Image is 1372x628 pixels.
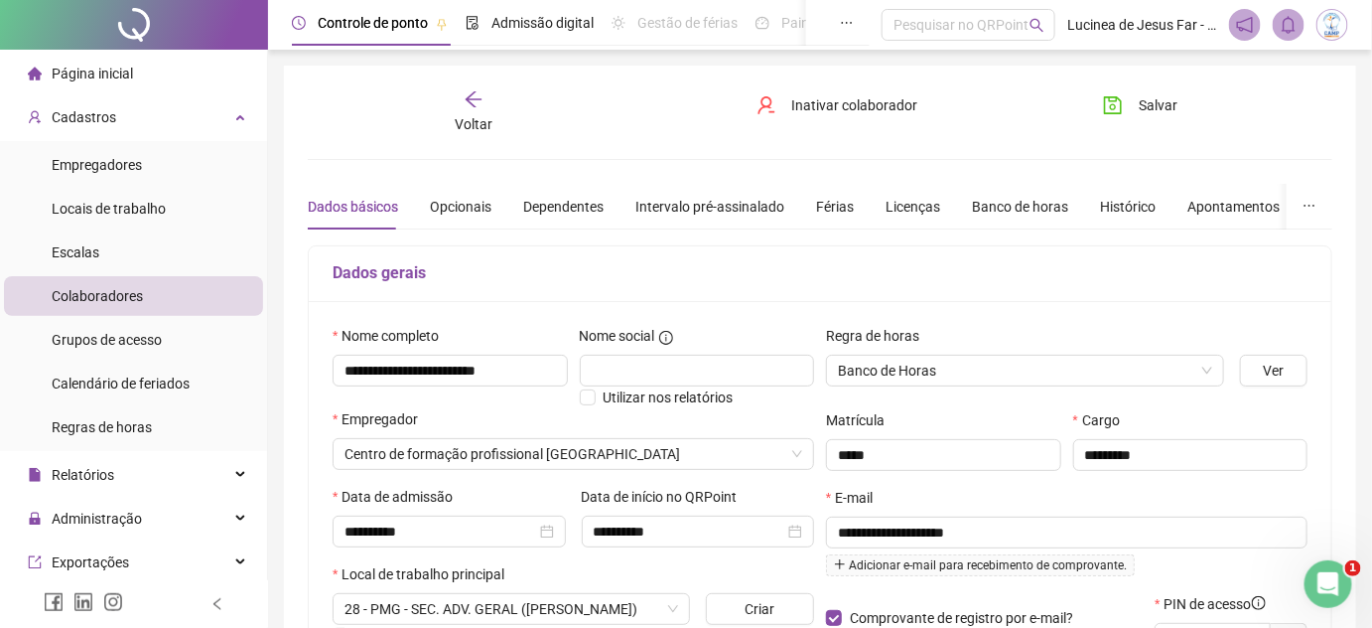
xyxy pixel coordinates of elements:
span: clock-circle [292,16,306,30]
span: save [1103,95,1123,115]
span: Relatórios [52,467,114,483]
span: Painel do DP [781,15,859,31]
span: Cadastros [52,109,116,125]
label: Empregador [333,408,431,430]
span: Calendário de feriados [52,376,190,392]
div: Dados básicos [308,196,398,218]
span: PIN de acesso [1165,593,1266,615]
span: Voltar [455,116,492,132]
label: Regra de horas [826,325,932,347]
label: Matrícula [826,409,897,431]
span: info-circle [1252,596,1266,610]
label: Local de trabalho principal [333,563,517,585]
span: Ver [1264,360,1285,382]
span: user-add [28,110,42,124]
span: Controle de ponto [318,15,428,31]
div: Licenças [886,196,940,218]
div: Banco de horas [972,196,1068,218]
button: Inativar colaborador [742,89,933,121]
span: Empregadores [52,157,142,173]
span: pushpin [436,18,448,30]
span: user-delete [756,95,776,115]
span: Admissão digital [491,15,594,31]
span: Salvar [1139,94,1177,116]
label: Cargo [1073,409,1133,431]
button: Salvar [1088,89,1192,121]
span: arrow-left [464,89,483,109]
span: Lucinea de Jesus Far - [GEOGRAPHIC_DATA] [1067,14,1217,36]
span: dashboard [755,16,769,30]
span: Criar [745,598,774,620]
span: Inativar colaborador [792,94,918,116]
span: Página inicial [52,66,133,81]
button: Ver [1240,355,1307,387]
div: Dependentes [523,196,604,218]
div: Opcionais [430,196,491,218]
label: Data de início no QRPoint [582,486,751,508]
div: Intervalo pré-assinalado [635,196,784,218]
span: search [1029,18,1044,33]
span: Comprovante de registro por e-mail? [850,610,1073,626]
span: facebook [44,592,64,612]
label: Nome completo [333,325,452,347]
span: left [210,597,224,611]
span: info-circle [659,331,673,345]
label: E-mail [826,487,886,509]
span: Nome social [580,325,655,347]
span: home [28,67,42,80]
iframe: Intercom live chat [1304,560,1352,608]
span: CENTRO DE FORMAÇÃO PROFISSIONAL CAMP GUARUJÁ [344,439,802,469]
span: Escalas [52,244,99,260]
span: bell [1280,16,1298,34]
span: Adicionar e-mail para recebimento de comprovante. [826,554,1135,576]
span: Utilizar nos relatórios [604,390,734,405]
span: export [28,555,42,569]
div: Férias [816,196,854,218]
div: Histórico [1100,196,1156,218]
span: Banco de Horas [838,356,1212,386]
button: Criar [706,593,814,625]
img: 83834 [1317,10,1347,40]
div: Apontamentos [1187,196,1280,218]
span: Grupos de acesso [52,332,162,348]
span: Colaboradores [52,288,143,304]
span: ellipsis [1303,199,1316,213]
span: linkedin [73,592,93,612]
span: Gestão de férias [637,15,738,31]
span: Administração [52,511,142,527]
span: notification [1236,16,1254,34]
span: 1 [1345,560,1361,576]
span: lock [28,512,42,526]
span: sun [612,16,625,30]
span: file [28,468,42,482]
span: Locais de trabalho [52,201,166,217]
span: AVENIDA AZUIL LOUREIRO, 691, SANTA ROSA, GUARUJÁ SP [344,594,678,624]
label: Data de admissão [333,486,466,508]
span: instagram [103,592,123,612]
span: file-done [466,16,480,30]
span: ellipsis [840,16,854,30]
h5: Dados gerais [333,261,1307,285]
span: Regras de horas [52,419,152,435]
span: Exportações [52,554,129,570]
span: plus [834,558,846,570]
button: ellipsis [1287,184,1332,230]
